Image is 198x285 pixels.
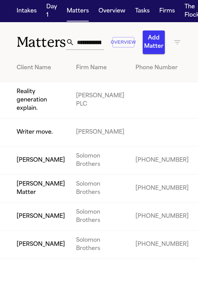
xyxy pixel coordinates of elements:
[70,146,130,175] td: Solomon Brothers
[17,34,66,51] h1: Matters
[143,30,165,54] button: Add Matter
[96,4,128,18] button: Overview
[70,231,130,259] td: Solomon Brothers
[130,175,194,203] td: [PHONE_NUMBER]
[76,64,124,72] div: Firm Name
[130,231,194,259] td: [PHONE_NUMBER]
[130,203,194,231] td: [PHONE_NUMBER]
[70,118,130,146] td: [PERSON_NAME]
[70,175,130,203] td: Solomon Brothers
[112,37,134,48] button: Overview
[132,4,152,18] button: Tasks
[135,64,189,72] div: Phone Number
[157,4,178,18] button: Firms
[64,4,92,18] button: Matters
[14,4,39,18] button: Intakes
[70,203,130,231] td: Solomon Brothers
[17,64,65,72] div: Client Name
[130,146,194,175] td: [PHONE_NUMBER]
[70,82,130,118] td: [PERSON_NAME] PLC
